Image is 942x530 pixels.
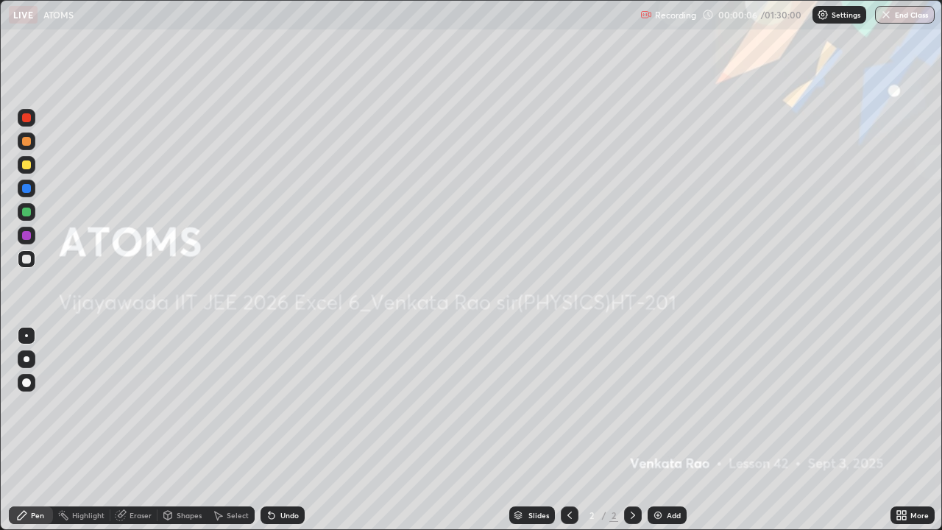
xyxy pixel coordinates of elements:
div: Slides [528,512,549,519]
div: More [910,512,929,519]
div: Select [227,512,249,519]
button: End Class [875,6,935,24]
div: Shapes [177,512,202,519]
img: add-slide-button [652,509,664,521]
div: Pen [31,512,44,519]
div: Highlight [72,512,105,519]
p: Recording [655,10,696,21]
div: Undo [280,512,299,519]
img: end-class-cross [880,9,892,21]
p: LIVE [13,9,33,21]
div: 2 [584,511,599,520]
img: recording.375f2c34.svg [640,9,652,21]
div: / [602,511,606,520]
div: Eraser [130,512,152,519]
div: 2 [609,509,618,522]
div: Add [667,512,681,519]
p: Settings [832,11,860,18]
img: class-settings-icons [817,9,829,21]
p: ATOMS [43,9,74,21]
